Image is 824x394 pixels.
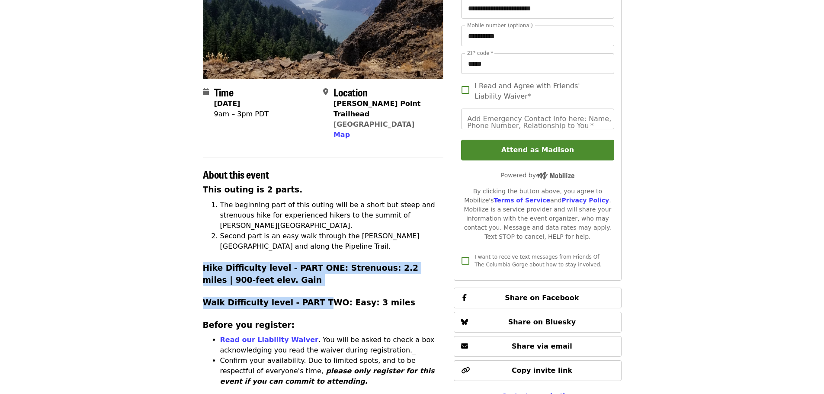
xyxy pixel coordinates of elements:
[454,312,621,333] button: Share on Bluesky
[461,187,614,241] div: By clicking the button above, you agree to Mobilize's and . Mobilize is a service provider and wi...
[220,336,318,344] a: Read our Liability Waiver
[454,336,621,357] button: Share via email
[333,130,350,140] button: Map
[220,200,444,231] li: The beginning part of this outing will be a short but steep and strenuous hike for experienced hi...
[508,318,576,326] span: Share on Bluesky
[461,109,614,129] input: Add Emergency Contact Info here: Name, Phone Number, Relationship to You
[505,294,579,302] span: Share on Facebook
[467,51,493,56] label: ZIP code
[220,367,435,385] em: please only register for this event if you can commit to attending.
[536,172,574,179] img: Powered by Mobilize
[461,26,614,46] input: Mobile number (optional)
[333,99,421,118] strong: [PERSON_NAME] Point Trailhead
[454,360,621,381] button: Copy invite link
[475,254,602,268] span: I want to receive text messages from Friends Of The Columbia Gorge about how to stay involved.
[203,184,444,196] h3: This outing is 2 parts.
[333,131,350,139] span: Map
[220,335,444,356] p: . You will be asked to check a box acknowledging you read the waiver during registration._
[203,319,444,331] h3: Before you register:
[494,197,550,204] a: Terms of Service
[461,140,614,160] button: Attend as Madison
[512,342,572,350] span: Share via email
[220,356,444,387] p: Confirm your availability. Due to limited spots, and to be respectful of everyone's time,
[501,172,574,179] span: Powered by
[220,231,444,252] li: Second part is an easy walk through the [PERSON_NAME][GEOGRAPHIC_DATA] and along the Pipeline Trail.
[203,262,444,286] h3: Hike Difficulty level - PART ONE: Strenuous: 2.2 miles | 900-feet elev. Gain
[203,88,209,96] i: calendar icon
[454,288,621,308] button: Share on Facebook
[475,81,607,102] span: I Read and Agree with Friends' Liability Waiver*
[333,120,414,128] a: [GEOGRAPHIC_DATA]
[214,84,234,99] span: Time
[214,99,240,108] strong: [DATE]
[467,23,533,28] label: Mobile number (optional)
[323,88,328,96] i: map-marker-alt icon
[203,297,444,309] h3: Walk Difficulty level - PART TWO: Easy: 3 miles
[512,366,572,375] span: Copy invite link
[561,197,609,204] a: Privacy Policy
[214,109,269,119] div: 9am – 3pm PDT
[203,167,269,182] span: About this event
[333,84,368,99] span: Location
[461,53,614,74] input: ZIP code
